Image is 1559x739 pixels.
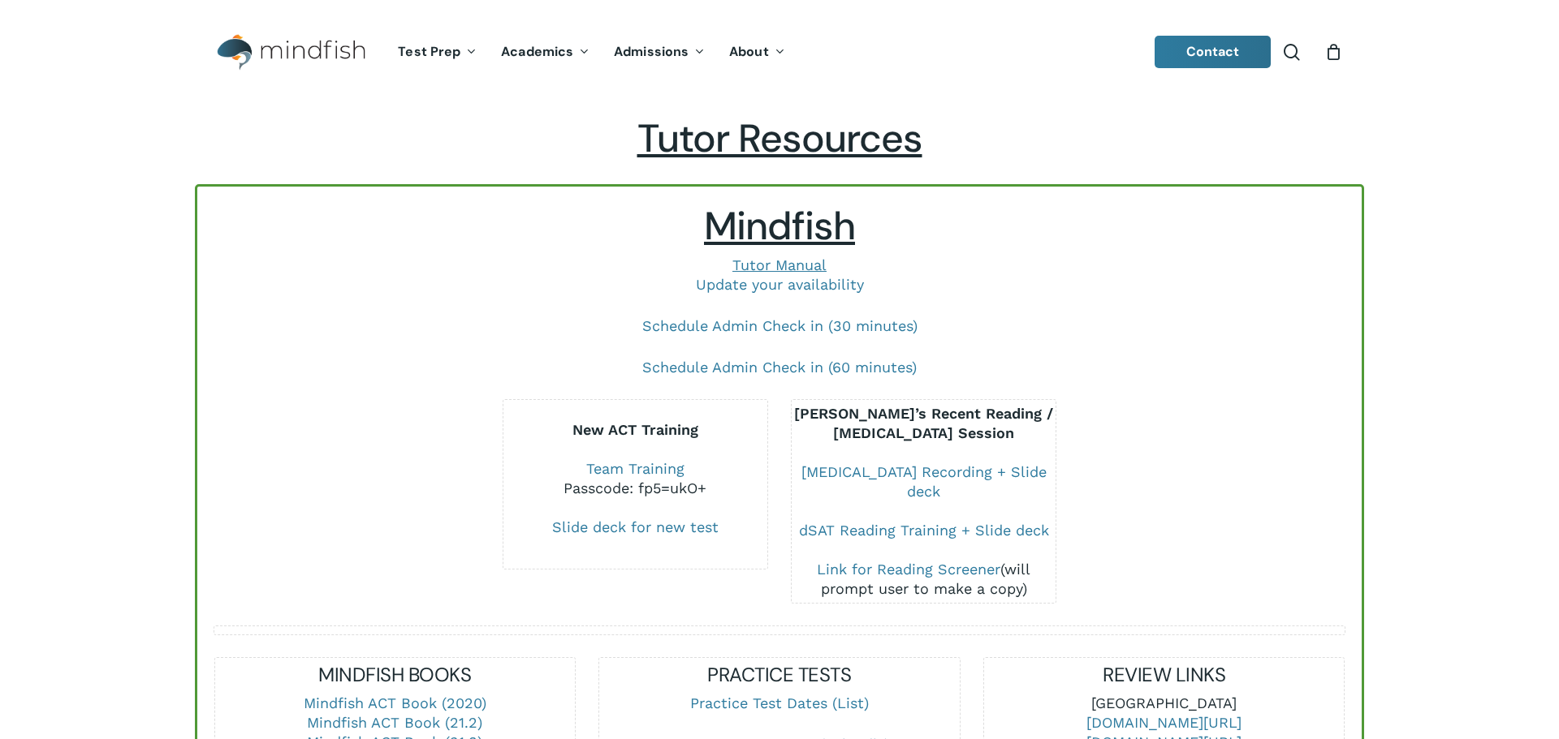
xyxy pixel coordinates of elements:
h5: PRACTICE TESTS [599,662,959,688]
span: About [729,43,769,60]
a: Schedule Admin Check in (60 minutes) [642,359,917,376]
a: Slide deck for new test [552,518,719,535]
span: Tutor Resources [637,113,922,164]
span: Academics [501,43,573,60]
div: (will prompt user to make a copy) [792,560,1056,599]
a: Schedule Admin Check in (30 minutes) [642,317,918,334]
a: Admissions [602,45,717,59]
div: Passcode: fp5=ukO+ [503,479,767,498]
h5: REVIEW LINKS [984,662,1344,688]
a: Test Prep [386,45,489,59]
a: Team Training [586,460,684,477]
span: Admissions [614,43,689,60]
a: Contact [1155,36,1272,68]
a: About [717,45,797,59]
a: Link for Reading Screener [817,561,1000,578]
a: Tutor Manual [732,256,827,273]
a: Mindfish ACT Book (21.2) [307,714,482,731]
a: dSAT Reading Training + Slide deck [799,522,1049,539]
nav: Main Menu [386,22,797,83]
b: New ACT Training [572,421,698,438]
h5: MINDFISH BOOKS [215,662,575,688]
iframe: Chatbot [1452,632,1536,716]
span: Contact [1186,43,1240,60]
a: Update your availability [696,276,864,293]
span: Test Prep [398,43,460,60]
a: Practice Test Dates (List) [690,694,869,711]
a: Academics [489,45,602,59]
span: Mindfish [704,200,855,251]
a: [MEDICAL_DATA] Recording + Slide deck [801,463,1047,500]
header: Main Menu [195,22,1364,83]
a: [DOMAIN_NAME][URL] [1086,714,1242,731]
b: [PERSON_NAME]’s Recent Reading / [MEDICAL_DATA] Session [794,405,1053,441]
a: Mindfish ACT Book (2020) [304,694,486,711]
